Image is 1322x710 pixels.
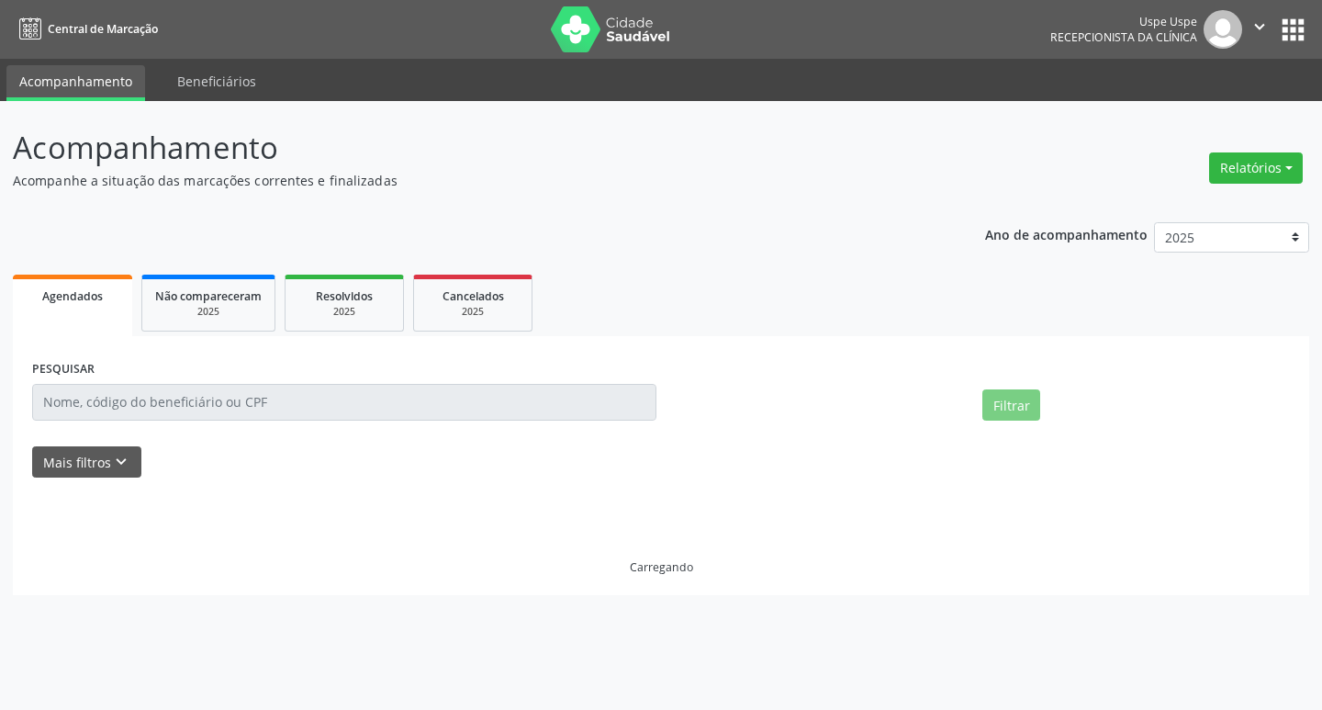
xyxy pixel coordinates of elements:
button:  [1242,10,1277,49]
span: Não compareceram [155,288,262,304]
button: Mais filtroskeyboard_arrow_down [32,446,141,479]
img: img [1204,10,1242,49]
button: apps [1277,14,1309,46]
p: Acompanhamento [13,125,920,171]
div: 2025 [298,305,390,319]
p: Ano de acompanhamento [985,222,1148,245]
a: Beneficiários [164,65,269,97]
span: Central de Marcação [48,21,158,37]
div: 2025 [427,305,519,319]
span: Cancelados [443,288,504,304]
span: Agendados [42,288,103,304]
button: Filtrar [982,389,1040,421]
button: Relatórios [1209,152,1303,184]
span: Recepcionista da clínica [1050,29,1197,45]
span: Resolvidos [316,288,373,304]
div: Uspe Uspe [1050,14,1197,29]
a: Central de Marcação [13,14,158,44]
div: 2025 [155,305,262,319]
p: Acompanhe a situação das marcações correntes e finalizadas [13,171,920,190]
label: PESQUISAR [32,355,95,384]
input: Nome, código do beneficiário ou CPF [32,384,656,421]
a: Acompanhamento [6,65,145,101]
div: Carregando [630,559,693,575]
i:  [1249,17,1270,37]
i: keyboard_arrow_down [111,452,131,472]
